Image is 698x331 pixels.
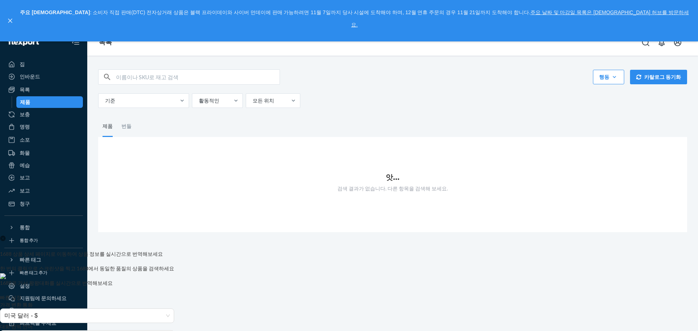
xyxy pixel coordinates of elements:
font: 보고 [20,187,30,194]
font: 화물 [20,150,30,156]
span: 미국 달러 - $ [4,309,170,323]
input: 기준 [104,97,105,104]
a: 집 [4,58,83,70]
a: 제품 [16,96,83,108]
button: 알림 열기 [654,35,669,50]
img: 플렉스포트 로고 [8,39,39,46]
font: 청구 [20,201,30,207]
font: 미국 달러 - $ [4,312,38,319]
a: 화물 [4,147,83,159]
font: 소포 [20,137,30,143]
font: 목록 [20,86,30,93]
button: 탐색 닫기 [68,35,83,50]
font: 통합 [20,224,30,230]
input: 이름이나 SKU로 재고 검색 [116,70,280,84]
input: 활동적인 [198,97,199,104]
font: 명령 [20,124,30,130]
ol: 빵가루 [93,32,118,53]
input: 모든 위치 [252,97,253,104]
font: 행동 [599,74,609,80]
a: 주요 날짜 및 마감일 목록은 [DEMOGRAPHIC_DATA] 허브를 방문하세요. [351,9,689,28]
font: 인바운드 [20,73,40,80]
font: 카탈로그 동기화 [644,74,681,80]
button: 검색창 열기 [638,35,653,50]
a: 예습 [4,160,83,171]
a: 보충 [4,109,83,120]
font: 보충 [20,111,30,117]
button: 계정 메뉴 열기 [670,35,685,50]
a: 인바운드 [4,71,83,82]
a: 보고 [4,185,83,197]
button: 카탈로그 동기화 [630,70,687,84]
font: 번들 [121,123,132,129]
button: 통합 [4,222,83,233]
font: 제품 [103,123,113,129]
font: 검색 결과가 없습니다. 다른 항목을 검색해 보세요. [337,185,448,191]
a: 목록 [99,38,112,46]
font: : 소비자 직접 판매(DTC) 전자상거래 상품은 블랙 프라이데이와 사이버 먼데이에 판매 가능하려면 11월 7일까지 당사 시설에 도착해야 하며, 12월 연휴 주문의 경우 11월... [90,9,530,15]
a: 명령 [4,121,83,133]
font: 집 [20,61,25,67]
font: 보고 [20,174,30,181]
button: 행동 [593,70,624,84]
a: 목록 [4,84,83,96]
font: 제품 [20,99,30,105]
font: 앗... [386,173,400,182]
button: 닫다, [7,17,14,24]
font: 예습 [20,162,30,168]
a: 소포 [4,134,83,146]
a: 보고 [4,172,83,183]
font: 주요 [DEMOGRAPHIC_DATA] [20,9,90,15]
a: 청구 [4,198,83,210]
